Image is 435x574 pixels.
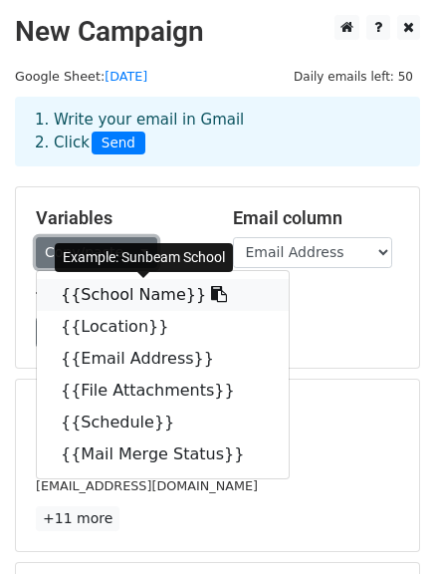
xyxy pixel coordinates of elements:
[37,311,289,343] a: {{Location}}
[36,478,258,493] small: [EMAIL_ADDRESS][DOMAIN_NAME]
[15,69,147,84] small: Google Sheet:
[37,279,289,311] a: {{School Name}}
[36,207,203,229] h5: Variables
[37,375,289,407] a: {{File Attachments}}
[287,69,420,84] a: Daily emails left: 50
[335,478,435,574] iframe: Chat Widget
[15,15,420,49] h2: New Campaign
[105,69,147,84] a: [DATE]
[37,438,289,470] a: {{Mail Merge Status}}
[20,109,415,154] div: 1. Write your email in Gmail 2. Click
[287,66,420,88] span: Daily emails left: 50
[36,237,157,268] a: Copy/paste...
[37,343,289,375] a: {{Email Address}}
[92,132,145,155] span: Send
[55,243,233,272] div: Example: Sunbeam School
[36,506,119,531] a: +11 more
[37,407,289,438] a: {{Schedule}}
[233,207,400,229] h5: Email column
